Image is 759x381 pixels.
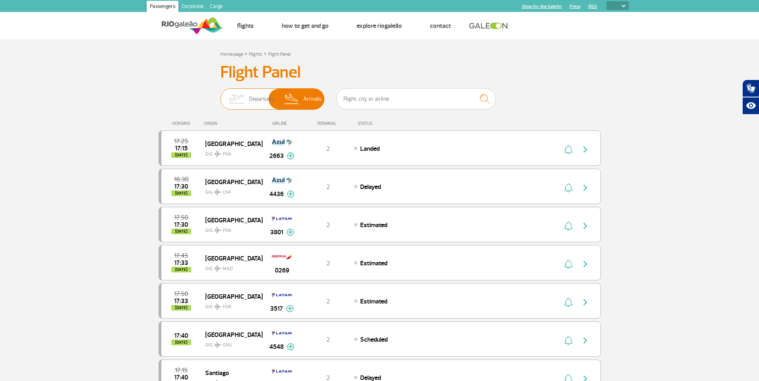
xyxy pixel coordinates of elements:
[287,343,294,350] img: mais-info-painel-voo.svg
[287,190,294,198] img: mais-info-painel-voo.svg
[742,80,759,115] div: Plugin de acessibilidade da Hand Talk.
[742,80,759,97] button: Abrir tradutor de língua de sinais.
[522,4,562,9] a: Shop On-line GaleOn
[220,51,243,57] a: Home page
[286,229,294,236] img: mais-info-painel-voo.svg
[249,51,262,57] a: Flights
[174,260,188,266] span: 2025-09-30 17:33:00
[581,145,590,154] img: seta-direita-painel-voo.svg
[174,298,188,304] span: 2025-09-30 17:33:00
[262,121,302,126] div: AIRLINE
[564,145,573,154] img: sino-painel-voo.svg
[174,184,188,189] span: 2025-09-30 17:30:00
[174,291,188,297] span: 2025-09-30 17:50:00
[214,265,221,272] img: destiny_airplane.svg
[430,22,451,30] a: Contact
[174,177,188,182] span: 2025-09-30 16:30:00
[280,89,304,109] img: slider-desembarque
[223,303,231,311] span: FOR
[161,121,204,126] div: HORÁRIO
[224,89,249,109] img: slider-embarque
[205,329,256,340] span: [GEOGRAPHIC_DATA]
[588,4,597,9] a: RQS
[564,221,573,231] img: sino-painel-voo.svg
[174,215,188,220] span: 2025-09-30 17:50:00
[171,340,191,345] span: [DATE]
[205,299,256,311] span: GIG
[223,151,231,158] span: POA
[326,336,330,344] span: 2
[214,342,221,348] img: destiny_airplane.svg
[205,215,256,225] span: [GEOGRAPHIC_DATA]
[360,297,387,305] span: Estimated
[326,259,330,267] span: 2
[326,145,330,153] span: 2
[269,342,284,352] span: 4548
[223,342,232,349] span: GRU
[354,121,419,126] div: STATUS
[174,253,188,259] span: 2025-09-30 17:45:00
[269,151,284,161] span: 2663
[581,221,590,231] img: seta-direita-painel-voo.svg
[205,177,256,187] span: [GEOGRAPHIC_DATA]
[205,223,256,234] span: GIG
[564,336,573,345] img: sino-painel-voo.svg
[269,189,284,199] span: 4436
[286,305,294,312] img: mais-info-painel-voo.svg
[581,336,590,345] img: seta-direita-painel-voo.svg
[245,49,247,58] a: >
[223,265,233,272] span: MAD
[564,297,573,307] img: sino-painel-voo.svg
[249,89,275,109] span: Departures
[204,121,262,126] div: ORIGIN
[205,146,256,158] span: GIG
[205,253,256,263] span: [GEOGRAPHIC_DATA]
[360,183,381,191] span: Delayed
[326,297,330,305] span: 2
[205,261,256,272] span: GIG
[171,190,191,196] span: [DATE]
[223,227,231,234] span: POA
[174,222,188,227] span: 2025-09-30 17:30:00
[275,266,289,275] span: 0269
[220,62,539,82] h3: Flight Panel
[268,51,290,57] a: Flight Panel
[564,259,573,269] img: sino-painel-voo.svg
[564,183,573,192] img: sino-painel-voo.svg
[175,146,188,151] span: 2025-09-30 17:15:00
[282,22,329,30] a: How to get and go
[287,152,294,159] img: mais-info-painel-voo.svg
[326,183,330,191] span: 2
[214,151,221,157] img: destiny_airplane.svg
[171,229,191,234] span: [DATE]
[581,259,590,269] img: seta-direita-painel-voo.svg
[205,138,256,149] span: [GEOGRAPHIC_DATA]
[174,333,188,338] span: 2025-09-30 17:40:00
[581,297,590,307] img: seta-direita-painel-voo.svg
[214,303,221,310] img: destiny_airplane.svg
[264,49,267,58] a: >
[360,259,387,267] span: Estimated
[336,88,496,109] input: Flight, city or airline
[742,97,759,115] button: Abrir recursos assistivos.
[570,4,581,9] a: Press
[171,267,191,272] span: [DATE]
[174,375,188,380] span: 2025-09-30 17:40:00
[205,367,256,378] span: Santiago
[357,22,402,30] a: Explore RIOgaleão
[270,304,283,313] span: 3517
[147,1,178,14] a: Passengers
[207,1,226,14] a: Cargo
[326,221,330,229] span: 2
[303,89,322,109] span: Arrivals
[171,152,191,158] span: [DATE]
[175,367,188,373] span: 2025-09-30 17:15:00
[270,227,283,237] span: 3801
[178,1,207,14] a: Corporate
[360,145,380,153] span: Landed
[214,227,221,233] img: destiny_airplane.svg
[581,183,590,192] img: seta-direita-painel-voo.svg
[205,291,256,301] span: [GEOGRAPHIC_DATA]
[174,138,188,144] span: 2025-09-30 17:25:00
[360,221,387,229] span: Estimated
